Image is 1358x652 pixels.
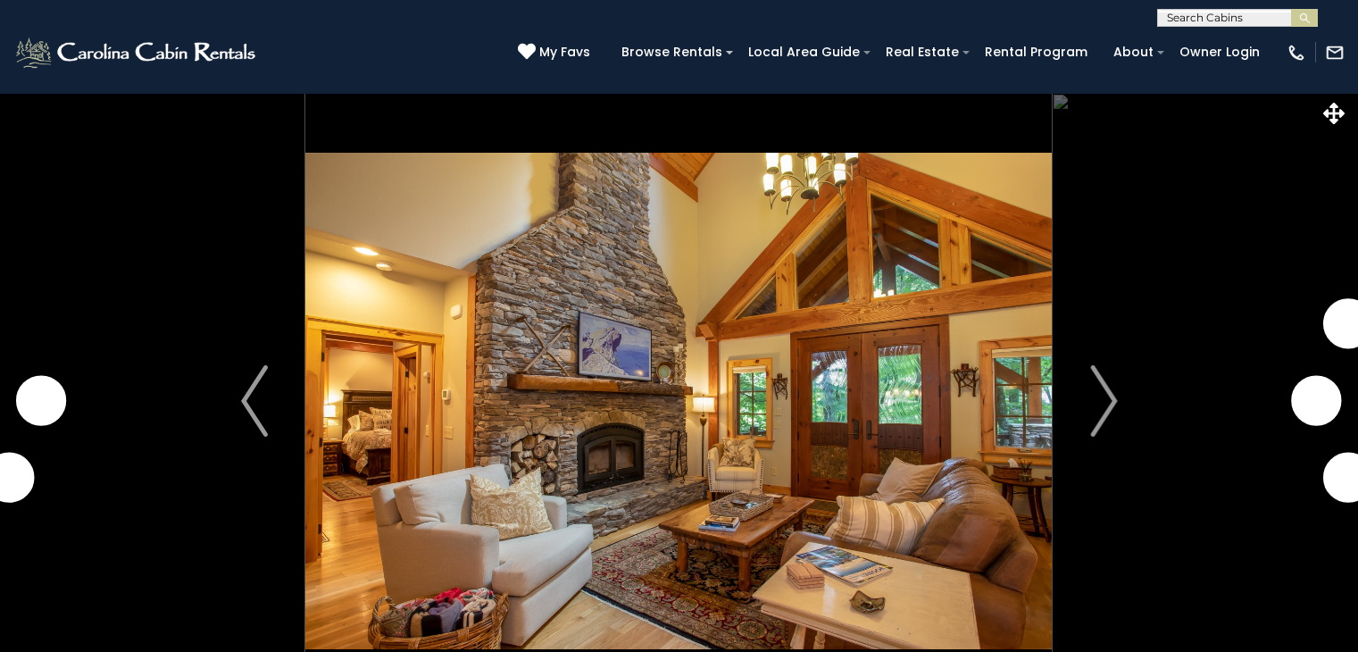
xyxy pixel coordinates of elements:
[1104,38,1162,66] a: About
[518,43,595,63] a: My Favs
[877,38,968,66] a: Real Estate
[1325,43,1345,63] img: mail-regular-white.png
[739,38,869,66] a: Local Area Guide
[612,38,731,66] a: Browse Rentals
[1287,43,1306,63] img: phone-regular-white.png
[539,43,590,62] span: My Favs
[13,35,261,71] img: White-1-2.png
[1090,365,1117,437] img: arrow
[241,365,268,437] img: arrow
[1171,38,1269,66] a: Owner Login
[976,38,1096,66] a: Rental Program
